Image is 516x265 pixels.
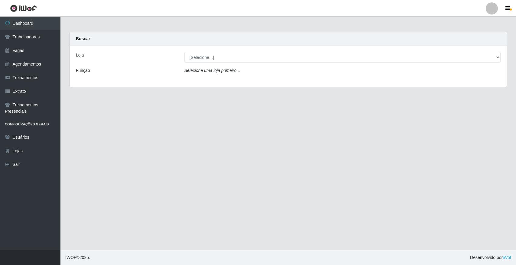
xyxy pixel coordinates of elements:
[65,254,90,261] span: © 2025 .
[76,67,90,74] label: Função
[503,255,511,260] a: iWof
[10,5,37,12] img: CoreUI Logo
[184,68,240,73] i: Selecione uma loja primeiro...
[470,254,511,261] span: Desenvolvido por
[76,52,84,58] label: Loja
[76,36,90,41] strong: Buscar
[65,255,76,260] span: IWOF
